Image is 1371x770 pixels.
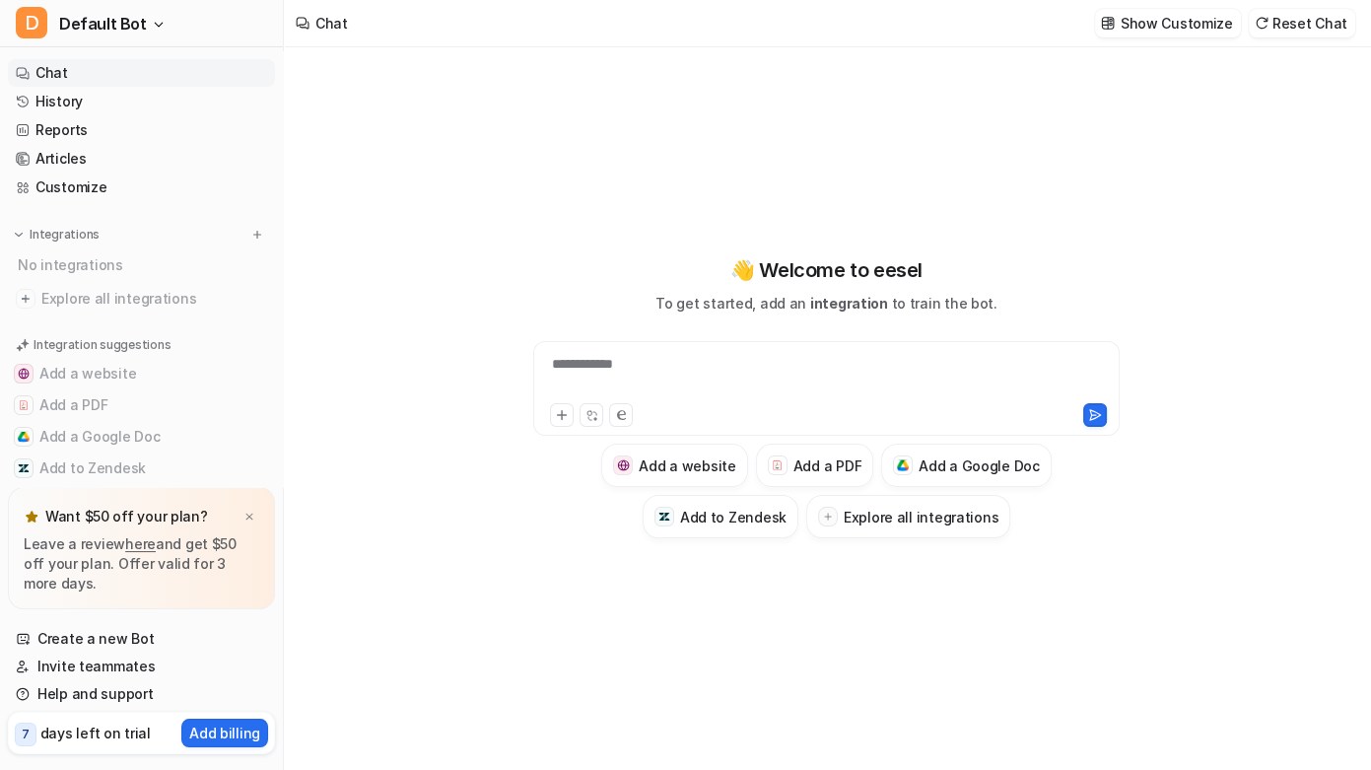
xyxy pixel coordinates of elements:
h3: Add to Zendesk [680,507,787,527]
a: History [8,88,275,115]
a: Explore all integrations [8,285,275,313]
p: To get started, add an to train the bot. [655,293,996,314]
h3: Add a PDF [793,455,861,476]
p: 7 [22,726,30,743]
a: Help and support [8,680,275,708]
img: star [24,509,39,525]
button: Explore all integrations [806,495,1010,538]
button: Reset Chat [1249,9,1355,37]
img: Add a website [18,368,30,380]
img: reset [1255,16,1268,31]
img: customize [1101,16,1115,31]
span: Explore all integrations [41,283,267,315]
img: Add a PDF [771,459,784,471]
img: x [243,511,255,524]
a: here [125,535,156,552]
p: Want $50 off your plan? [45,507,208,526]
p: Integrations [30,227,100,243]
span: Default Bot [59,10,147,37]
img: Add to Zendesk [658,511,671,524]
button: Add a Google DocAdd a Google Doc [8,421,275,453]
a: Chat [8,59,275,87]
button: Add a Google DocAdd a Google Doc [881,444,1052,487]
img: menu_add.svg [250,228,264,242]
button: Add a websiteAdd a website [8,358,275,389]
p: Add billing [189,723,260,743]
button: Add to ZendeskAdd to Zendesk [643,495,798,538]
a: Articles [8,145,275,173]
button: Add billing [181,719,268,747]
img: Add a Google Doc [18,431,30,443]
div: Chat [315,13,348,34]
h3: Add a Google Doc [919,455,1040,476]
p: 👋 Welcome to eesel [730,255,923,285]
a: Invite teammates [8,653,275,680]
img: Add a PDF [18,399,30,411]
a: Create a new Bot [8,625,275,653]
p: Integration suggestions [34,336,171,354]
p: Leave a review and get $50 off your plan. Offer valid for 3 more days. [24,534,259,594]
img: Add a Google Doc [897,459,910,471]
button: Add a PDFAdd a PDF [8,389,275,421]
span: integration [810,295,888,312]
a: Customize [8,174,275,201]
h3: Explore all integrations [844,507,998,527]
div: No integrations [12,248,275,281]
p: Show Customize [1121,13,1233,34]
span: D [16,7,47,38]
button: Add a PDFAdd a PDF [756,444,873,487]
img: explore all integrations [16,289,35,309]
img: Add a website [617,459,630,472]
button: Add to ZendeskAdd to Zendesk [8,453,275,484]
p: days left on trial [40,723,151,743]
h3: Add a website [639,455,735,476]
button: Show Customize [1095,9,1241,37]
button: Integrations [8,225,105,245]
img: Add to Zendesk [18,462,30,474]
img: expand menu [12,228,26,242]
button: Add a websiteAdd a website [601,444,747,487]
a: Reports [8,116,275,144]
